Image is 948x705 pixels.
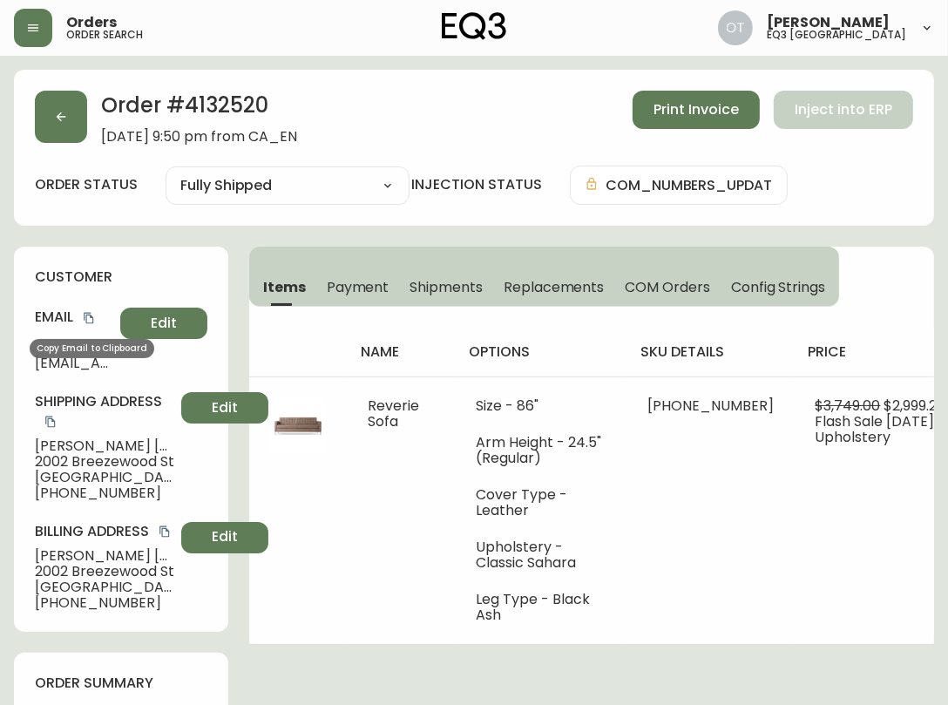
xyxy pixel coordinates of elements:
[327,278,389,296] span: Payment
[767,16,890,30] span: [PERSON_NAME]
[212,527,238,546] span: Edit
[767,30,906,40] h5: eq3 [GEOGRAPHIC_DATA]
[477,592,606,623] li: Leg Type - Black Ash
[477,435,606,466] li: Arm Height - 24.5" (Regular)
[35,356,113,371] span: [EMAIL_ADDRESS][DOMAIN_NAME]
[653,100,739,119] span: Print Invoice
[35,564,174,580] span: 2002 Breezewood St
[101,129,297,145] span: [DATE] 9:50 pm from CA_EN
[101,91,297,129] h2: Order # 4132520
[647,396,774,416] span: [PHONE_NUMBER]
[66,30,143,40] h5: order search
[731,278,825,296] span: Config Strings
[35,308,113,327] h4: Email
[270,398,326,454] img: 624625b8-02f1-4a83-b76d-195b6ea529a2.jpg
[625,278,710,296] span: COM Orders
[35,268,207,287] h4: customer
[410,278,483,296] span: Shipments
[151,314,177,333] span: Edit
[477,398,606,414] li: Size - 86"
[816,396,881,416] span: $3,749.00
[212,398,238,417] span: Edit
[504,278,604,296] span: Replacements
[470,342,613,362] h4: options
[181,522,268,553] button: Edit
[263,278,306,296] span: Items
[35,674,207,693] h4: order summary
[66,16,117,30] span: Orders
[35,175,138,194] label: order status
[633,91,760,129] button: Print Invoice
[35,392,174,431] h4: Shipping Address
[718,10,753,45] img: 5d4d18d254ded55077432b49c4cb2919
[156,523,173,540] button: copy
[477,539,606,571] li: Upholstery - Classic Sahara
[120,308,207,339] button: Edit
[35,485,174,501] span: [PHONE_NUMBER]
[361,342,442,362] h4: name
[35,438,174,454] span: [PERSON_NAME] [PERSON_NAME]
[35,522,174,541] h4: Billing Address
[442,12,506,40] img: logo
[640,342,781,362] h4: sku details
[35,454,174,470] span: 2002 Breezewood St
[411,175,542,194] h4: injection status
[35,595,174,611] span: [PHONE_NUMBER]
[42,413,59,430] button: copy
[80,309,98,327] button: copy
[477,487,606,519] li: Cover Type - Leather
[35,548,174,564] span: [PERSON_NAME] [PERSON_NAME]
[35,580,174,595] span: [GEOGRAPHIC_DATA] , ON , K4A 4S6 , CA
[181,392,268,424] button: Edit
[35,470,174,485] span: [GEOGRAPHIC_DATA] , ON , K4A 4S6 , CA
[368,396,419,431] span: Reverie Sofa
